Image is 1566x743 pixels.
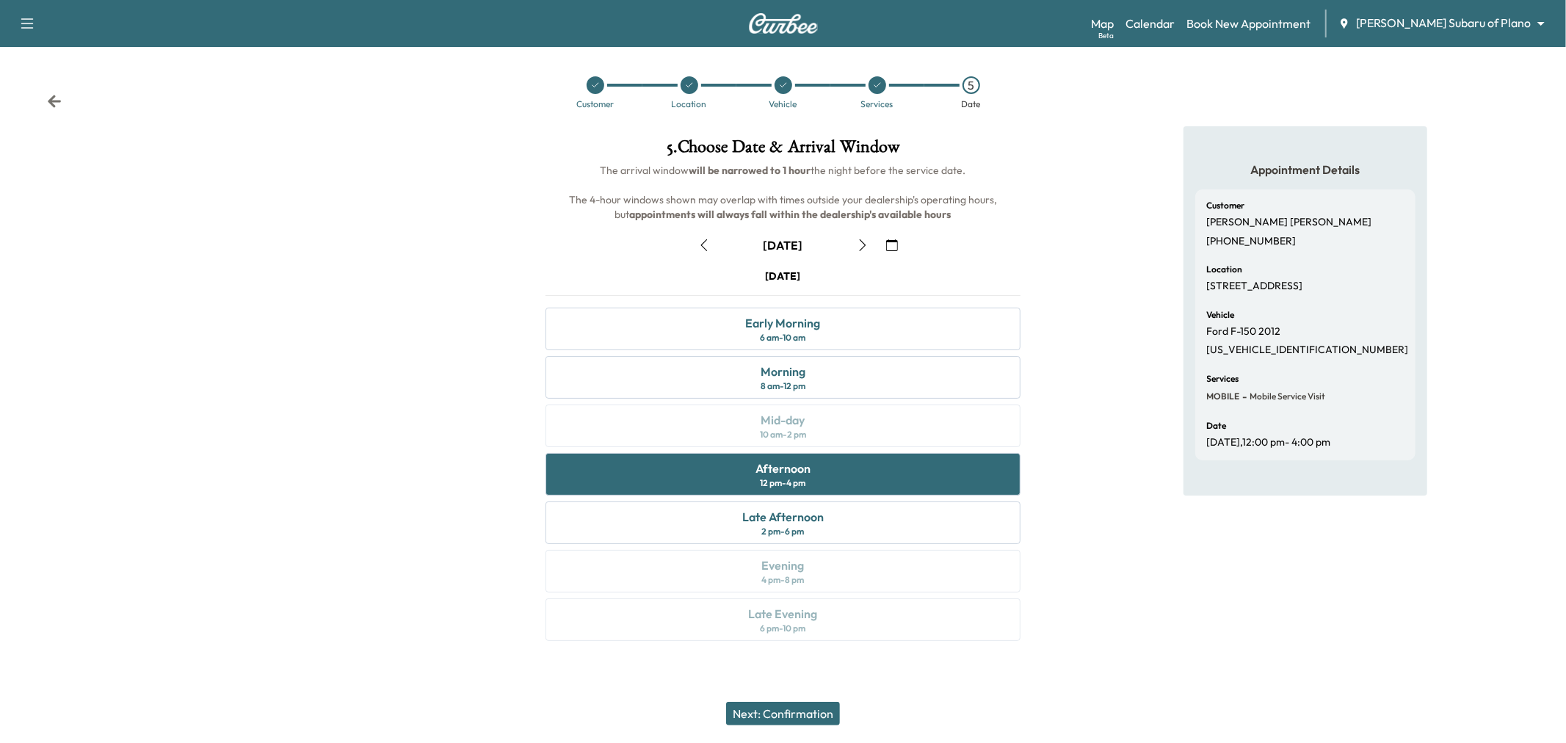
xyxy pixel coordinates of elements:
[766,269,801,283] div: [DATE]
[1207,235,1297,248] p: [PHONE_NUMBER]
[761,332,806,344] div: 6 am - 10 am
[761,363,805,380] div: Morning
[1091,15,1114,32] a: MapBeta
[576,100,614,109] div: Customer
[1186,15,1311,32] a: Book New Appointment
[764,237,803,253] div: [DATE]
[1207,325,1281,338] p: Ford F-150 2012
[630,208,951,221] b: appointments will always fall within the dealership's available hours
[1207,421,1227,430] h6: Date
[1207,201,1245,210] h6: Customer
[672,100,707,109] div: Location
[1207,311,1235,319] h6: Vehicle
[748,13,819,34] img: Curbee Logo
[1195,162,1415,178] h5: Appointment Details
[1207,391,1240,402] span: MOBILE
[1125,15,1175,32] a: Calendar
[755,460,811,477] div: Afternoon
[534,138,1032,163] h1: 5 . Choose Date & Arrival Window
[962,100,981,109] div: Date
[963,76,980,94] div: 5
[761,380,805,392] div: 8 am - 12 pm
[726,702,840,725] button: Next: Confirmation
[1240,389,1247,404] span: -
[761,477,806,489] div: 12 pm - 4 pm
[1207,265,1243,274] h6: Location
[1356,15,1531,32] span: [PERSON_NAME] Subaru of Plano
[742,508,824,526] div: Late Afternoon
[1207,436,1331,449] p: [DATE] , 12:00 pm - 4:00 pm
[1207,280,1303,293] p: [STREET_ADDRESS]
[1207,216,1372,229] p: [PERSON_NAME] [PERSON_NAME]
[769,100,797,109] div: Vehicle
[1098,30,1114,41] div: Beta
[689,164,811,177] b: will be narrowed to 1 hour
[1247,391,1326,402] span: Mobile Service Visit
[762,526,805,537] div: 2 pm - 6 pm
[47,94,62,109] div: Back
[569,164,999,221] span: The arrival window the night before the service date. The 4-hour windows shown may overlap with t...
[861,100,893,109] div: Services
[746,314,821,332] div: Early Morning
[1207,374,1239,383] h6: Services
[1207,344,1409,357] p: [US_VEHICLE_IDENTIFICATION_NUMBER]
